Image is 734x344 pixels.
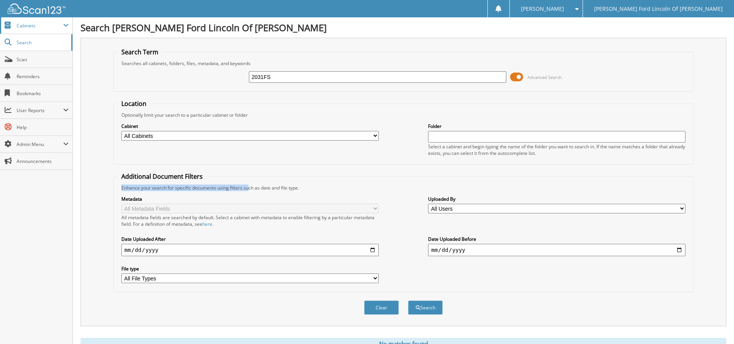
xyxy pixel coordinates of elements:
label: Date Uploaded After [121,236,379,242]
span: Search [17,39,67,46]
span: Help [17,124,69,131]
span: Admin Menu [17,141,63,148]
img: scan123-logo-white.svg [8,3,66,14]
button: Search [408,300,443,315]
legend: Search Term [118,48,162,56]
span: User Reports [17,107,63,114]
label: File type [121,265,379,272]
label: Folder [428,123,685,129]
legend: Location [118,99,150,108]
div: All metadata fields are searched by default. Select a cabinet with metadata to enable filtering b... [121,214,379,227]
span: [PERSON_NAME] [521,7,564,11]
span: Announcements [17,158,69,164]
label: Metadata [121,196,379,202]
span: Bookmarks [17,90,69,97]
div: Select a cabinet and begin typing the name of the folder you want to search in. If the name match... [428,143,685,156]
legend: Additional Document Filters [118,172,207,181]
span: Advanced Search [527,74,562,80]
div: Enhance your search for specific documents using filters such as date and file type. [118,185,689,191]
div: Optionally limit your search to a particular cabinet or folder [118,112,689,118]
button: Clear [364,300,399,315]
span: [PERSON_NAME] Ford Lincoln Of [PERSON_NAME] [594,7,723,11]
span: Reminders [17,73,69,80]
input: start [121,244,379,256]
iframe: Chat Widget [695,307,734,344]
label: Uploaded By [428,196,685,202]
label: Cabinet [121,123,379,129]
span: Cabinets [17,22,63,29]
a: here [202,221,212,227]
h1: Search [PERSON_NAME] Ford Lincoln Of [PERSON_NAME] [81,21,726,34]
span: Scan [17,56,69,63]
div: Searches all cabinets, folders, files, metadata, and keywords [118,60,689,67]
input: end [428,244,685,256]
label: Date Uploaded Before [428,236,685,242]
